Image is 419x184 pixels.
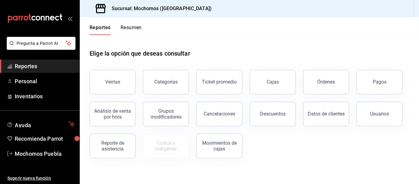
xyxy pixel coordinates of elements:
span: Pregunta a Parrot AI [17,40,66,47]
span: Reportes [15,62,75,70]
div: navigation tabs [90,25,142,35]
button: open_drawer_menu [67,16,72,21]
div: Movimientos de cajas [200,140,238,152]
button: Cancelaciones [196,102,242,126]
div: Costos y márgenes [147,140,185,152]
div: Descuentos [260,111,286,117]
button: Órdenes [303,70,349,94]
span: Sugerir nueva función [7,175,75,182]
button: Categorías [143,70,189,94]
button: Descuentos [250,102,296,126]
button: Ticket promedio [196,70,242,94]
div: Ventas [105,79,120,85]
button: Contrata inventarios para ver este reporte [143,134,189,158]
div: Análisis de venta por hora [94,108,132,120]
button: Grupos modificadores [143,102,189,126]
span: Inventarios [15,92,75,100]
div: Cancelaciones [204,111,235,117]
button: Ventas [90,70,136,94]
div: Categorías [154,79,178,85]
div: Órdenes [317,79,335,85]
div: Pagos [373,79,386,85]
button: Pagos [356,70,402,94]
button: Reportes [90,25,111,35]
button: Cajas [250,70,296,94]
h1: Elige la opción que deseas consultar [90,49,190,58]
button: Datos de clientes [303,102,349,126]
div: Usuarios [370,111,389,117]
h3: Sucursal: Mochomos ([GEOGRAPHIC_DATA]) [107,5,212,12]
div: Datos de clientes [308,111,345,117]
button: Resumen [121,25,142,35]
div: Cajas [267,79,279,85]
span: Recomienda Parrot [15,135,75,143]
div: Reporte de asistencia [94,140,132,152]
div: Grupos modificadores [147,108,185,120]
span: Personal [15,77,75,85]
span: Mochomos Puebla [15,150,75,158]
button: Reporte de asistencia [90,134,136,158]
a: Pregunta a Parrot AI [4,45,75,51]
div: Ticket promedio [202,79,237,85]
span: Ayuda [15,120,67,128]
button: Análisis de venta por hora [90,102,136,126]
button: Usuarios [356,102,402,126]
button: Pregunta a Parrot AI [7,37,75,50]
button: Movimientos de cajas [196,134,242,158]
